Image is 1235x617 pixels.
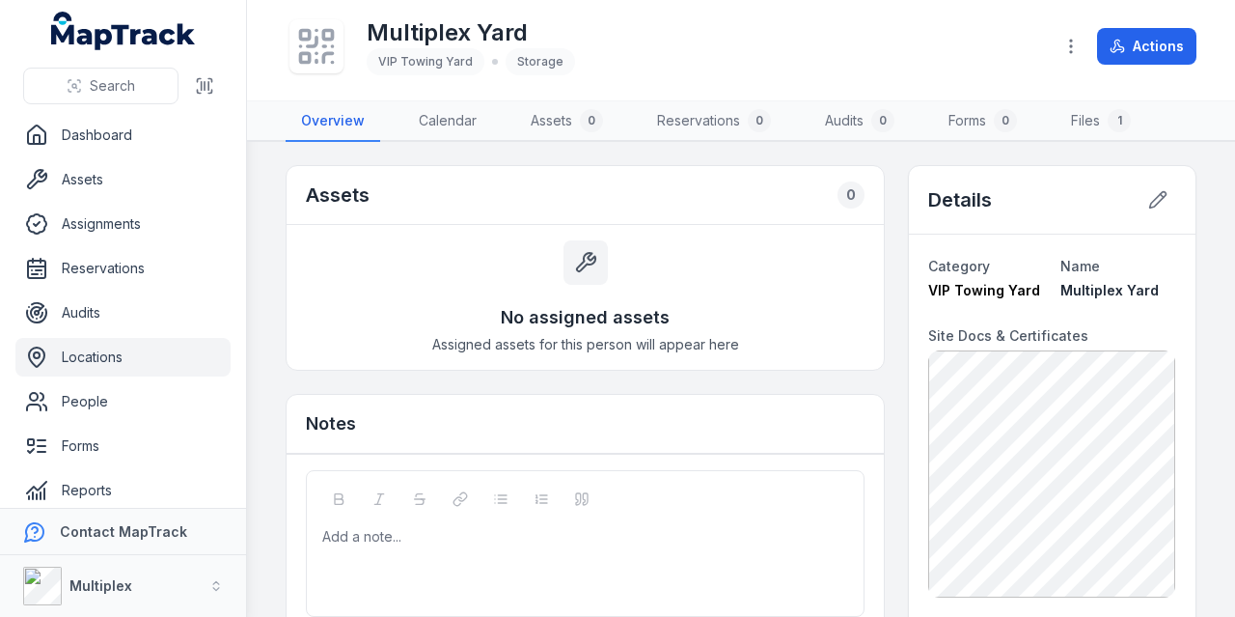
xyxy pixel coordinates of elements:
a: Overview [286,101,380,142]
a: Reservations0 [642,101,786,142]
div: 0 [994,109,1017,132]
a: Audits [15,294,231,332]
h3: Notes [306,410,356,437]
strong: Multiplex [69,577,132,594]
a: Assets0 [515,101,618,142]
span: Multiplex Yard [1060,282,1159,298]
button: Actions [1097,28,1196,65]
h3: No assigned assets [501,304,670,331]
button: Search [23,68,178,104]
span: Site Docs & Certificates [928,327,1088,344]
div: 0 [748,109,771,132]
a: Assignments [15,205,231,243]
a: Reservations [15,249,231,288]
div: 0 [837,182,864,209]
span: Category [928,258,990,274]
a: Calendar [403,101,492,142]
div: 1 [1108,109,1131,132]
a: People [15,382,231,421]
span: Search [90,76,135,96]
div: Storage [506,48,575,75]
strong: Contact MapTrack [60,523,187,540]
a: Assets [15,160,231,199]
span: VIP Towing Yard [378,54,473,69]
a: Forms [15,427,231,465]
a: Files1 [1056,101,1146,142]
div: 0 [580,109,603,132]
h1: Multiplex Yard [367,17,575,48]
a: Reports [15,471,231,510]
a: Locations [15,338,231,377]
a: MapTrack [51,12,196,50]
a: Audits0 [810,101,910,142]
div: 0 [871,109,894,132]
span: Name [1060,258,1100,274]
a: Dashboard [15,116,231,154]
h2: Details [928,186,992,213]
span: VIP Towing Yard [928,282,1040,298]
span: Assigned assets for this person will appear here [432,335,739,354]
a: Forms0 [933,101,1032,142]
h2: Assets [306,182,370,209]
